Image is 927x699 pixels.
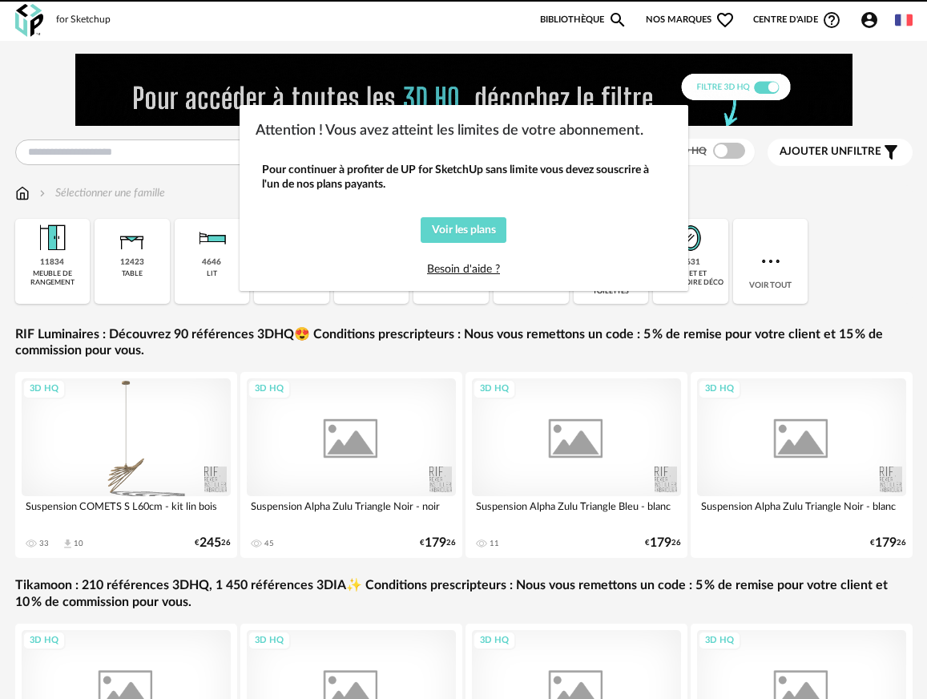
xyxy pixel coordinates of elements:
div: dialog [240,105,688,292]
button: Voir les plans [421,217,506,243]
div: Pour continuer à profiter de UP for SketchUp sans limite vous devez souscrire à l'un de nos plans... [262,163,666,192]
a: Besoin d'aide ? [427,264,500,275]
span: Attention ! Vous avez atteint les limites de votre abonnement. [256,123,643,138]
span: Voir les plans [432,224,496,236]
